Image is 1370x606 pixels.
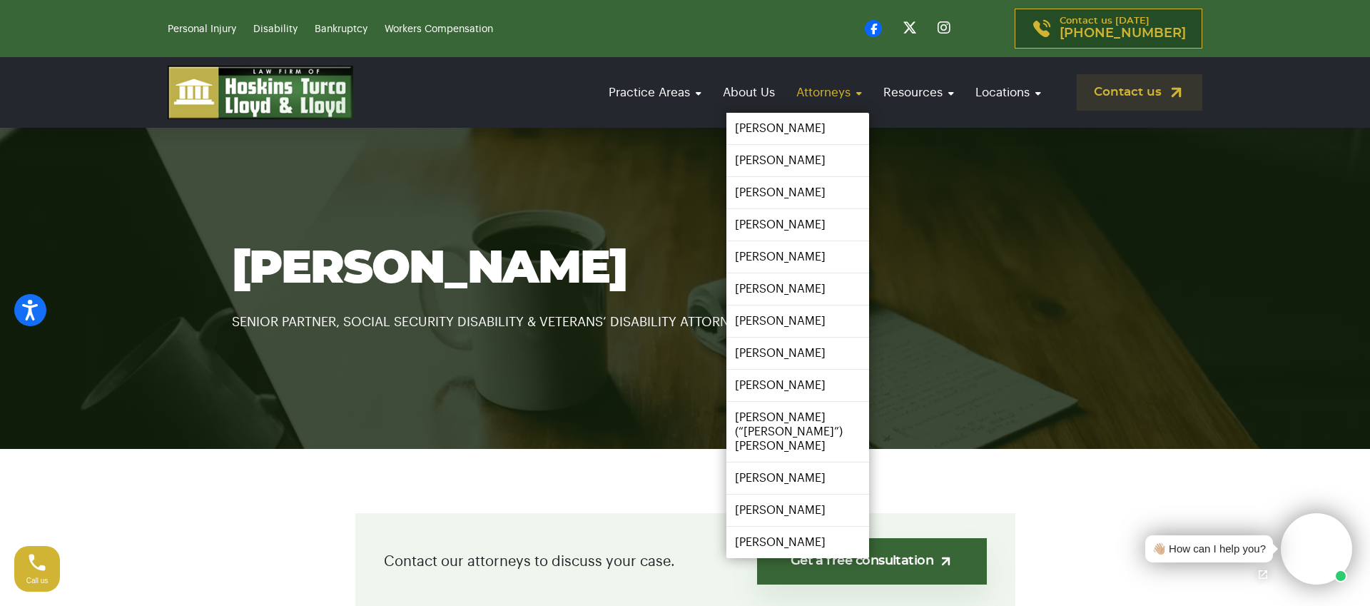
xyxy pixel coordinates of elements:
[253,24,298,34] a: Disability
[726,145,869,176] a: [PERSON_NAME]
[1248,560,1278,590] a: Open chat
[1077,74,1202,111] a: Contact us
[726,305,869,337] a: [PERSON_NAME]
[726,338,869,369] a: [PERSON_NAME]
[726,273,869,305] a: [PERSON_NAME]
[315,24,367,34] a: Bankruptcy
[938,554,953,569] img: arrow-up-right-light.svg
[876,72,961,113] a: Resources
[26,577,49,585] span: Call us
[968,72,1048,113] a: Locations
[716,72,782,113] a: About Us
[726,402,869,462] a: [PERSON_NAME] (“[PERSON_NAME]”) [PERSON_NAME]
[1060,26,1186,41] span: [PHONE_NUMBER]
[726,495,869,526] a: [PERSON_NAME]
[1152,541,1266,557] div: 👋🏼 How can I help you?
[726,209,869,241] a: [PERSON_NAME]
[1015,9,1202,49] a: Contact us [DATE][PHONE_NUMBER]
[726,370,869,401] a: [PERSON_NAME]
[168,24,236,34] a: Personal Injury
[232,244,1138,294] h1: [PERSON_NAME]
[726,241,869,273] a: [PERSON_NAME]
[726,463,869,494] a: [PERSON_NAME]
[602,72,709,113] a: Practice Areas
[385,24,493,34] a: Workers Compensation
[726,177,869,208] a: [PERSON_NAME]
[757,538,986,585] a: Get a free consultation
[726,113,869,144] a: [PERSON_NAME]
[1060,16,1186,41] p: Contact us [DATE]
[726,527,869,558] a: [PERSON_NAME]
[789,72,869,113] a: Attorneys
[168,66,353,119] img: logo
[232,294,1138,333] p: SENIOR PARTNER, SOCIAL SECURITY DISABILITY & VETERANS’ DISABILITY ATTORNEY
